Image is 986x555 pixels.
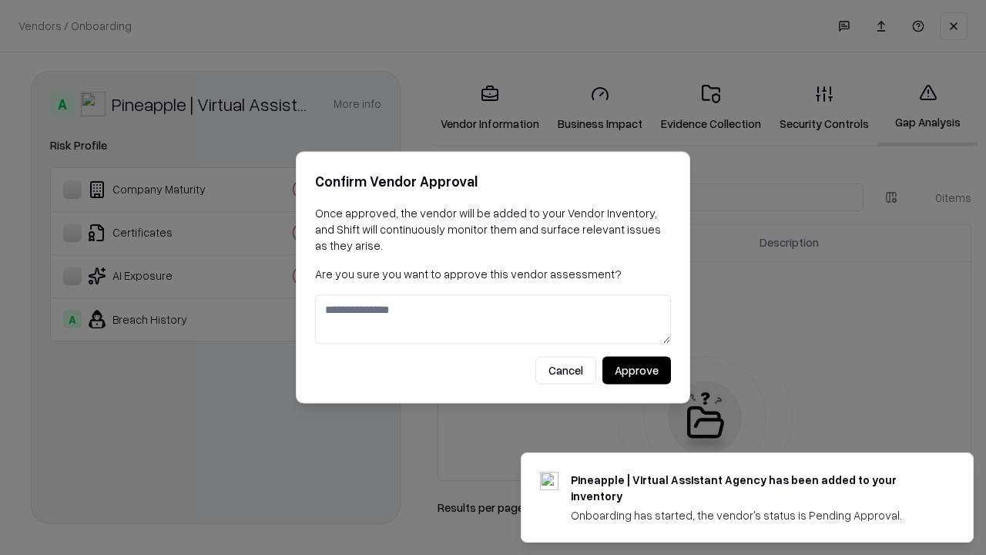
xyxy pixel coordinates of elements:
[535,357,596,385] button: Cancel
[571,472,936,504] div: Pineapple | Virtual Assistant Agency has been added to your inventory
[602,357,671,385] button: Approve
[315,205,671,254] p: Once approved, the vendor will be added to your Vendor Inventory, and Shift will continuously mon...
[315,170,671,193] h2: Confirm Vendor Approval
[571,507,936,523] div: Onboarding has started, the vendor's status is Pending Approval.
[315,266,671,282] p: Are you sure you want to approve this vendor assessment?
[540,472,558,490] img: trypineapple.com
